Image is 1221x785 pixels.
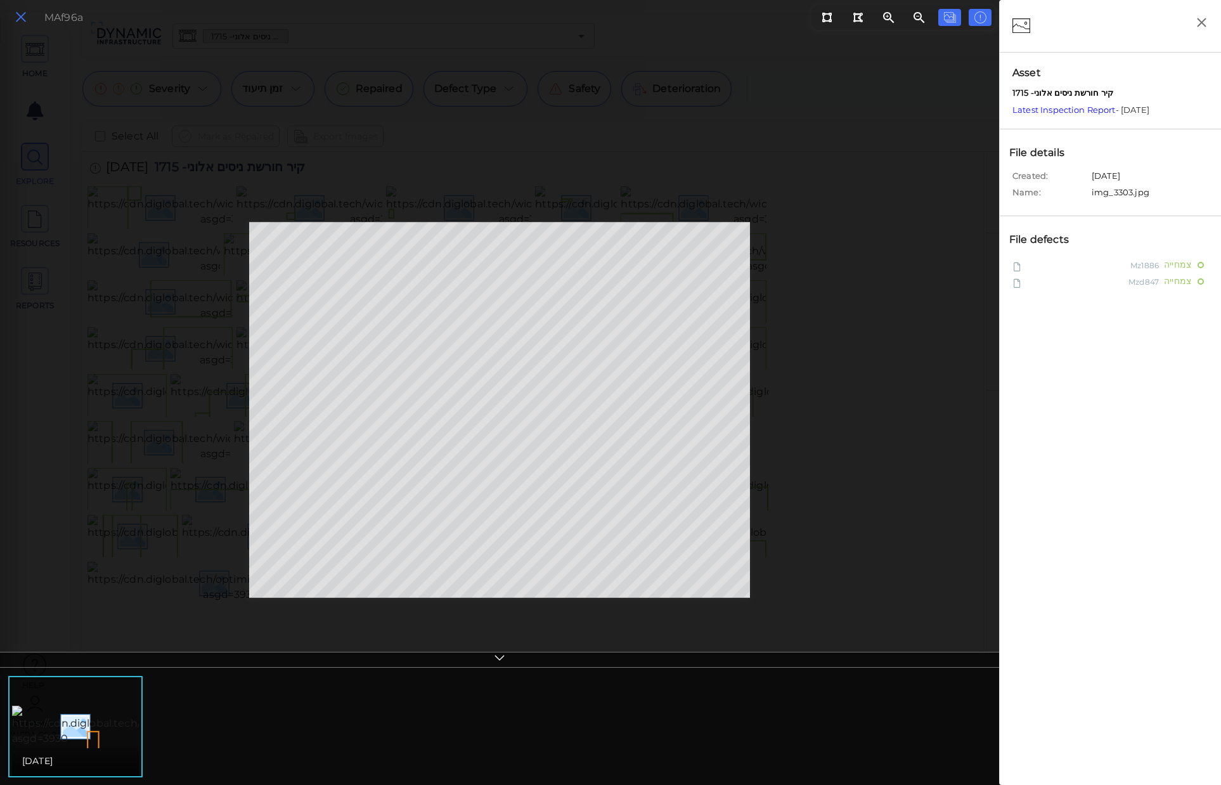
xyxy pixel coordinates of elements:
[1128,274,1159,290] span: Mzd847
[1130,257,1159,273] span: Mz1886
[1012,105,1149,115] span: - [DATE]
[1012,170,1089,186] span: Created:
[12,706,295,746] img: https://cdn.diglobal.tech/width210/3930/img_3308.jpg?asgd=3930
[1006,229,1085,250] div: File defects
[1012,87,1113,100] span: קיר חורשת ניסים אלוני- 1715
[1006,257,1215,273] div: צמחייהMz1886
[1012,65,1208,81] span: Asset
[1164,257,1191,273] span: צמחייה
[22,753,53,769] span: [DATE]
[1012,186,1089,203] span: Name:
[1006,142,1081,164] div: File details
[1092,186,1149,203] span: img_3303.jpg
[1092,170,1120,186] span: [DATE]
[44,10,83,25] div: MAf96a
[1012,105,1116,115] a: Latest Inspection Report
[1164,274,1191,290] span: צמחייה
[1006,273,1215,290] div: צמחייהMzd847
[1167,728,1211,775] iframe: Chat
